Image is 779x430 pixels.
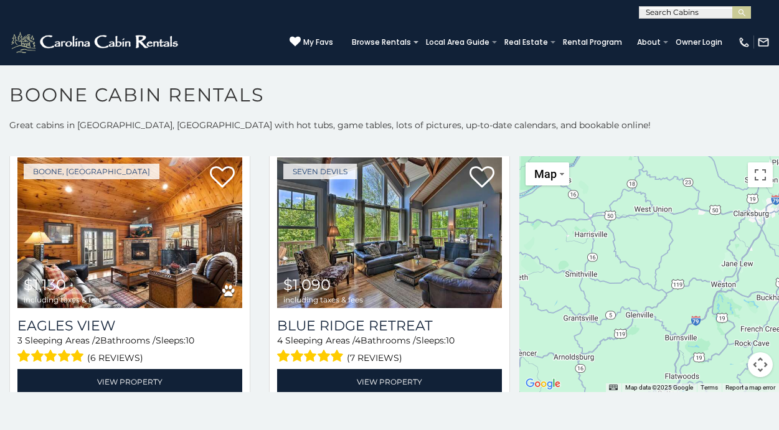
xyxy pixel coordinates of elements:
a: Browse Rentals [346,34,417,51]
a: Local Area Guide [420,34,496,51]
div: Sleeping Areas / Bathrooms / Sleeps: [17,334,242,366]
img: Google [522,376,564,392]
button: Map camera controls [748,352,773,377]
span: 4 [355,335,361,346]
a: Owner Login [669,34,729,51]
span: 10 [446,335,455,346]
img: phone-regular-white.png [738,36,750,49]
a: Blue Ridge Retreat [277,317,502,334]
img: mail-regular-white.png [757,36,770,49]
span: 4 [277,335,283,346]
a: Add to favorites [470,165,494,191]
a: Rental Program [557,34,628,51]
span: including taxes & fees [283,296,363,304]
img: White-1-2.png [9,30,182,55]
a: Real Estate [498,34,554,51]
span: $1,130 [24,276,66,294]
a: Eagles View $1,130 including taxes & fees [17,157,242,308]
a: My Favs [290,36,333,49]
span: 3 [17,335,22,346]
a: About [631,34,667,51]
span: Map [534,167,557,180]
span: (6 reviews) [87,350,143,366]
span: 10 [186,335,194,346]
span: 2 [95,335,100,346]
a: Terms (opens in new tab) [701,384,718,391]
span: Map data ©2025 Google [625,384,693,391]
span: including taxes & fees [24,296,103,304]
a: Open this area in Google Maps (opens a new window) [522,376,564,392]
a: Boone, [GEOGRAPHIC_DATA] [24,164,159,179]
button: Keyboard shortcuts [609,383,618,392]
a: Blue Ridge Retreat $1,090 including taxes & fees [277,157,502,308]
span: $1,090 [283,276,331,294]
a: Seven Devils [283,164,357,179]
button: Toggle fullscreen view [748,162,773,187]
span: (7 reviews) [347,350,402,366]
a: View Property [277,369,502,395]
a: View Property [17,369,242,395]
span: My Favs [303,37,333,48]
a: Eagles View [17,317,242,334]
div: Sleeping Areas / Bathrooms / Sleeps: [277,334,502,366]
img: Blue Ridge Retreat [277,157,502,308]
img: Eagles View [17,157,242,308]
a: Report a map error [725,384,775,391]
button: Change map style [526,162,569,185]
a: Add to favorites [210,165,235,191]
